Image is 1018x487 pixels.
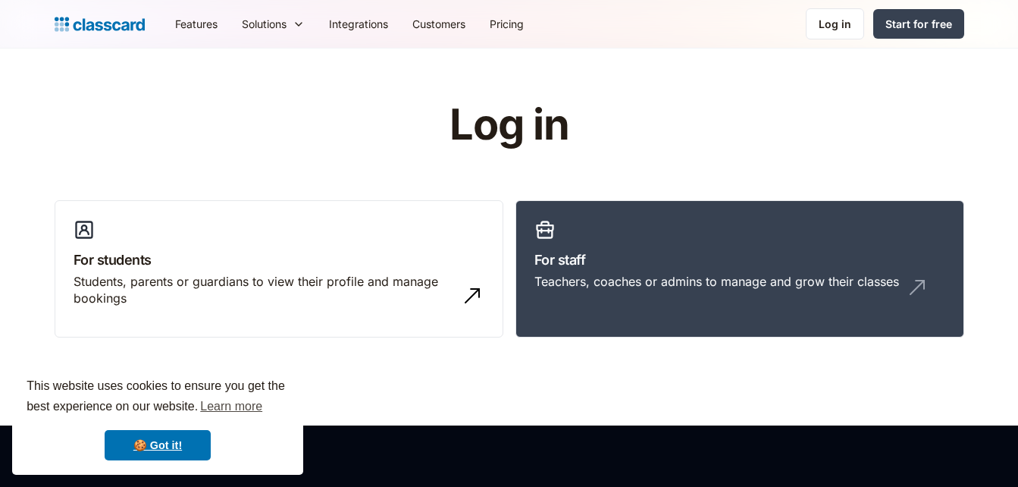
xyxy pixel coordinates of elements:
div: Solutions [242,16,287,32]
a: Pricing [478,7,536,41]
div: cookieconsent [12,363,303,475]
a: Features [163,7,230,41]
h1: Log in [268,102,750,149]
a: Customers [400,7,478,41]
div: Solutions [230,7,317,41]
div: Students, parents or guardians to view their profile and manage bookings [74,273,454,307]
a: For studentsStudents, parents or guardians to view their profile and manage bookings [55,200,503,338]
div: Start for free [885,16,952,32]
a: Log in [806,8,864,39]
h3: For staff [534,250,945,270]
div: Teachers, coaches or admins to manage and grow their classes [534,273,899,290]
div: Log in [819,16,851,32]
h3: For students [74,250,484,270]
a: For staffTeachers, coaches or admins to manage and grow their classes [515,200,964,338]
a: dismiss cookie message [105,430,211,460]
a: Integrations [317,7,400,41]
a: learn more about cookies [198,395,265,418]
a: home [55,14,145,35]
a: Start for free [873,9,964,39]
span: This website uses cookies to ensure you get the best experience on our website. [27,377,289,418]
